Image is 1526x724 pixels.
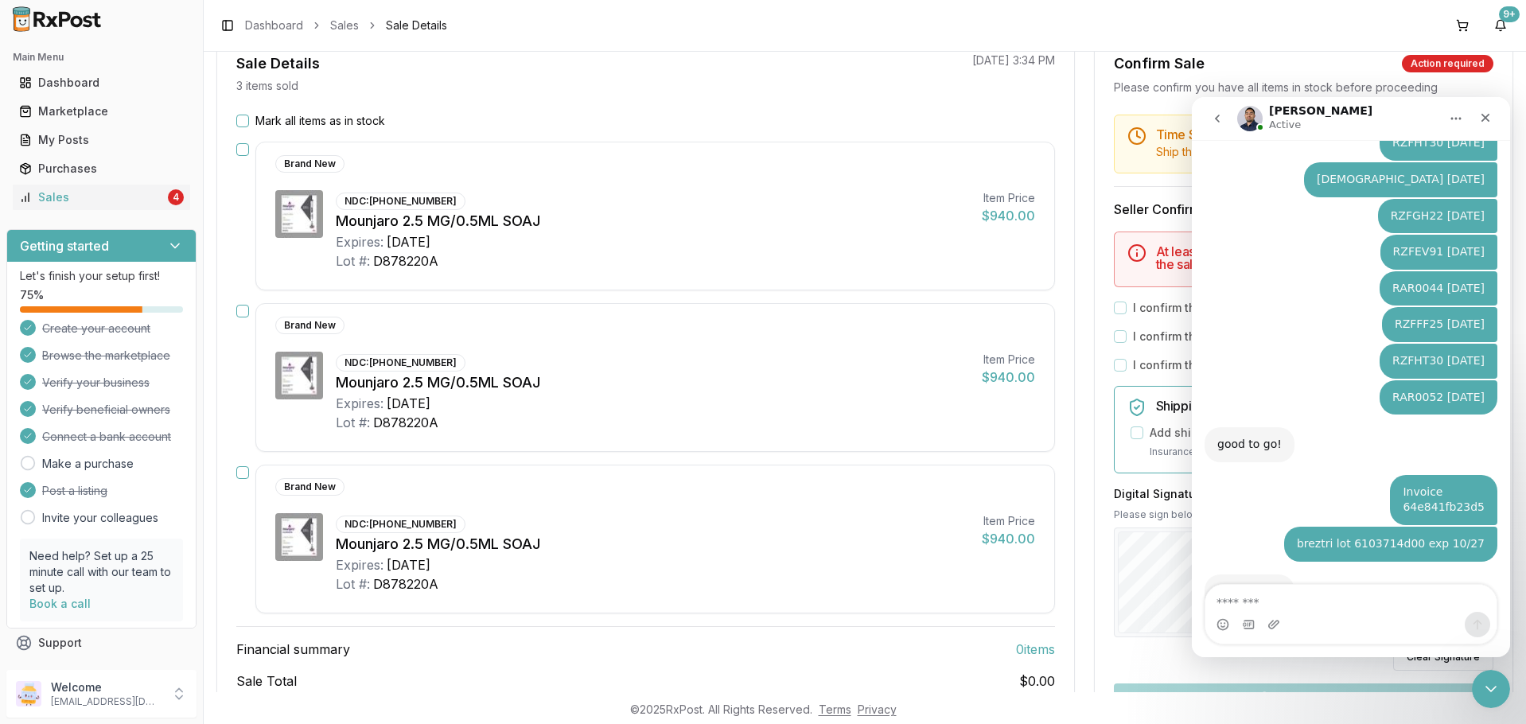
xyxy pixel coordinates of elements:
[236,78,298,94] p: 3 items sold
[42,510,158,526] a: Invite your colleagues
[1133,300,1487,316] label: I confirm that the 0 selected items are in stock and ready to ship
[336,210,969,232] div: Mounjaro 2.5 MG/0.5ML SOAJ
[1156,128,1480,141] h5: Time Sensitive
[1156,145,1371,158] span: Ship this package by end of day [DATE] .
[42,429,171,445] span: Connect a bank account
[275,317,345,334] div: Brand New
[1150,444,1480,460] p: Insurance covers loss, damage, or theft during transit.
[6,657,197,686] button: Feedback
[982,352,1035,368] div: Item Price
[255,113,385,129] label: Mark all items as in stock
[13,126,190,154] a: My Posts
[387,232,430,251] div: [DATE]
[20,236,109,255] h3: Getting started
[275,190,323,238] img: Mounjaro 2.5 MG/0.5ML SOAJ
[236,671,297,691] span: Sale Total
[275,478,345,496] div: Brand New
[982,206,1035,225] div: $940.00
[19,132,184,148] div: My Posts
[1133,357,1381,373] label: I confirm that all expiration dates are correct
[29,597,91,610] a: Book a call
[387,555,430,574] div: [DATE]
[386,18,447,33] span: Sale Details
[6,185,197,210] button: Sales4
[1402,55,1493,72] div: Action required
[19,103,184,119] div: Marketplace
[6,156,197,181] button: Purchases
[13,97,190,126] a: Marketplace
[1114,486,1493,502] h3: Digital Signature
[336,413,370,432] div: Lot #:
[373,574,438,594] div: D878220A
[336,193,465,210] div: NDC: [PHONE_NUMBER]
[1488,13,1513,38] button: 9+
[13,154,190,183] a: Purchases
[1472,670,1510,708] iframe: Intercom live chat
[1114,200,1493,219] h3: Seller Confirmation
[1150,425,1454,441] label: Add shipping insurance for $0.00 ( 1.5 % of order value)
[336,533,969,555] div: Mounjaro 2.5 MG/0.5ML SOAJ
[1156,399,1480,412] h5: Shipping Insurance
[982,368,1035,387] div: $940.00
[6,629,197,657] button: Support
[13,183,190,212] a: Sales4
[1133,329,1462,344] label: I confirm that all 0 selected items match the listed condition
[6,127,197,153] button: My Posts
[1019,671,1055,691] span: $0.00
[330,18,359,33] a: Sales
[819,703,851,716] a: Terms
[336,232,383,251] div: Expires:
[6,70,197,95] button: Dashboard
[29,548,173,596] p: Need help? Set up a 25 minute call with our team to set up.
[19,189,165,205] div: Sales
[168,189,184,205] div: 4
[1114,80,1493,95] div: Please confirm you have all items in stock before proceeding
[42,375,150,391] span: Verify your business
[336,354,465,372] div: NDC: [PHONE_NUMBER]
[6,99,197,124] button: Marketplace
[1016,640,1055,659] span: 0 item s
[13,51,190,64] h2: Main Menu
[972,53,1055,68] p: [DATE] 3:34 PM
[42,321,150,337] span: Create your account
[16,681,41,706] img: User avatar
[6,6,108,32] img: RxPost Logo
[42,483,107,499] span: Post a listing
[19,75,184,91] div: Dashboard
[336,574,370,594] div: Lot #:
[51,679,162,695] p: Welcome
[336,372,969,394] div: Mounjaro 2.5 MG/0.5ML SOAJ
[982,190,1035,206] div: Item Price
[236,53,320,75] div: Sale Details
